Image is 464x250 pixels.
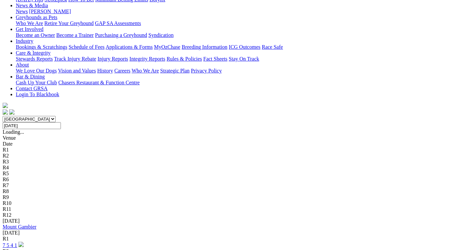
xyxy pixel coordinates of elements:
a: Schedule of Fees [68,44,104,50]
div: R12 [3,212,461,218]
a: Syndication [148,32,173,38]
a: We Love Our Dogs [16,68,57,73]
div: R3 [3,159,461,165]
a: Fact Sheets [203,56,227,62]
a: Become an Owner [16,32,55,38]
img: twitter.svg [9,109,14,115]
div: R2 [3,153,461,159]
a: Chasers Restaurant & Function Centre [58,80,140,85]
a: MyOzChase [154,44,180,50]
a: Privacy Policy [191,68,222,73]
div: Care & Integrity [16,56,461,62]
a: Who We Are [16,20,43,26]
a: Mount Gambier [3,224,37,230]
div: Bar & Dining [16,80,461,86]
div: Venue [3,135,461,141]
a: Stay On Track [229,56,259,62]
a: Get Involved [16,26,43,32]
a: Greyhounds as Pets [16,14,57,20]
a: Careers [114,68,130,73]
a: Retire Your Greyhound [44,20,94,26]
a: Stewards Reports [16,56,53,62]
input: Select date [3,122,61,129]
span: Loading... [3,129,24,135]
a: [PERSON_NAME] [29,9,71,14]
a: Cash Up Your Club [16,80,57,85]
div: R6 [3,177,461,182]
div: About [16,68,461,74]
a: Rules & Policies [167,56,202,62]
div: Industry [16,44,461,50]
div: R5 [3,171,461,177]
a: Bookings & Scratchings [16,44,67,50]
a: Track Injury Rebate [54,56,96,62]
a: Contact GRSA [16,86,47,91]
a: ICG Outcomes [229,44,260,50]
div: R1 [3,236,461,242]
a: GAP SA Assessments [95,20,141,26]
a: Become a Trainer [56,32,94,38]
div: Get Involved [16,32,461,38]
img: play-circle.svg [18,242,24,247]
img: logo-grsa-white.png [3,103,8,108]
a: Who We Are [132,68,159,73]
div: R11 [3,206,461,212]
a: Vision and Values [58,68,96,73]
div: R1 [3,147,461,153]
div: Greyhounds as Pets [16,20,461,26]
div: Date [3,141,461,147]
img: facebook.svg [3,109,8,115]
div: R8 [3,188,461,194]
div: R10 [3,200,461,206]
a: News & Media [16,3,48,8]
div: R9 [3,194,461,200]
a: Industry [16,38,33,44]
div: R4 [3,165,461,171]
a: Breeding Information [182,44,227,50]
a: About [16,62,29,68]
a: Login To Blackbook [16,92,59,97]
a: Bar & Dining [16,74,45,79]
a: Integrity Reports [129,56,165,62]
a: News [16,9,28,14]
a: Injury Reports [97,56,128,62]
a: Applications & Forms [106,44,153,50]
a: History [97,68,113,73]
div: News & Media [16,9,461,14]
div: [DATE] [3,230,461,236]
div: [DATE] [3,218,461,224]
a: 7 5 4 1 [3,242,17,248]
a: Strategic Plan [160,68,190,73]
a: Race Safe [262,44,283,50]
a: Care & Integrity [16,50,51,56]
a: Purchasing a Greyhound [95,32,147,38]
div: R7 [3,182,461,188]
